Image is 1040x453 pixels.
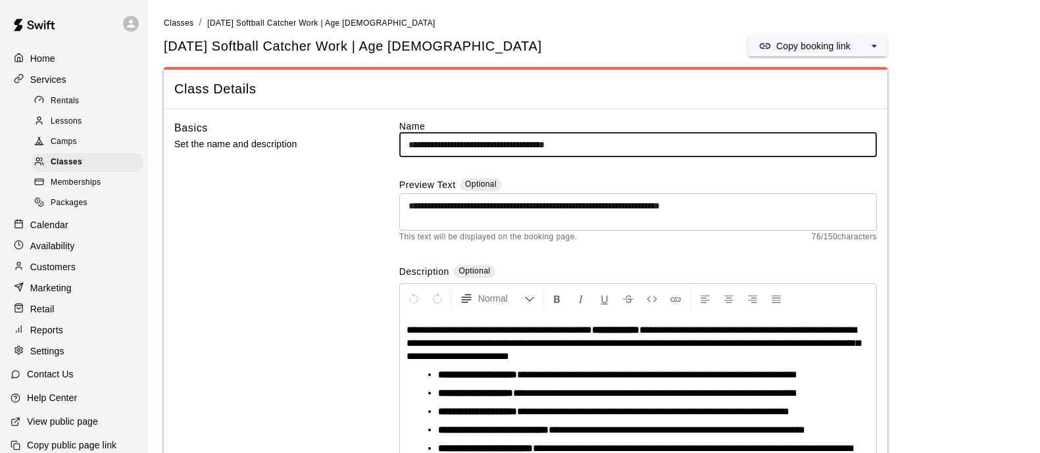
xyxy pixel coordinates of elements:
[30,302,55,316] p: Retail
[32,153,148,173] a: Classes
[776,39,851,53] p: Copy booking link
[30,239,75,252] p: Availability
[426,287,449,310] button: Redo
[11,236,137,256] a: Availability
[32,194,143,212] div: Packages
[30,218,68,231] p: Calendar
[32,193,148,214] a: Packages
[27,391,77,404] p: Help Center
[27,439,116,452] p: Copy public page link
[30,345,64,358] p: Settings
[861,36,887,57] button: select merge strategy
[741,287,764,310] button: Right Align
[30,73,66,86] p: Services
[641,287,663,310] button: Insert Code
[465,179,497,189] span: Optional
[32,132,148,153] a: Camps
[11,320,137,340] a: Reports
[11,257,137,277] a: Customers
[32,92,143,110] div: Rentals
[617,287,639,310] button: Format Strikethrough
[32,174,143,192] div: Memberships
[51,135,77,149] span: Camps
[718,287,740,310] button: Center Align
[51,115,82,128] span: Lessons
[32,153,143,172] div: Classes
[399,265,449,280] label: Description
[399,231,578,244] span: This text will be displayed on the booking page.
[207,18,435,28] span: [DATE] Softball Catcher Work | Age [DEMOGRAPHIC_DATA]
[32,111,148,131] a: Lessons
[164,18,193,28] span: Classes
[30,260,76,274] p: Customers
[11,215,137,235] a: Calendar
[812,231,877,244] span: 76 / 150 characters
[51,95,80,108] span: Rentals
[455,287,540,310] button: Formatting Options
[478,292,524,305] span: Normal
[27,368,74,381] p: Contact Us
[593,287,616,310] button: Format Underline
[546,287,568,310] button: Format Bold
[174,120,208,137] h6: Basics
[399,178,456,193] label: Preview Text
[51,176,101,189] span: Memberships
[664,287,687,310] button: Insert Link
[570,287,592,310] button: Format Italics
[199,16,201,30] li: /
[11,49,137,68] a: Home
[748,36,887,57] div: split button
[51,156,82,169] span: Classes
[30,52,55,65] p: Home
[11,278,137,298] a: Marketing
[11,341,137,361] a: Settings
[403,287,425,310] button: Undo
[32,91,148,111] a: Rentals
[11,70,137,89] a: Services
[458,266,490,275] span: Optional
[30,281,72,295] p: Marketing
[30,323,63,337] p: Reports
[32,133,143,151] div: Camps
[164,16,1024,30] nav: breadcrumb
[399,120,877,133] label: Name
[164,37,542,55] h5: [DATE] Softball Catcher Work | Age [DEMOGRAPHIC_DATA]
[748,36,861,57] button: Copy booking link
[174,136,357,153] p: Set the name and description
[765,287,787,310] button: Justify Align
[27,415,98,428] p: View public page
[51,197,87,210] span: Packages
[174,80,877,98] span: Class Details
[694,287,716,310] button: Left Align
[164,17,193,28] a: Classes
[32,112,143,131] div: Lessons
[32,173,148,193] a: Memberships
[11,299,137,319] a: Retail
